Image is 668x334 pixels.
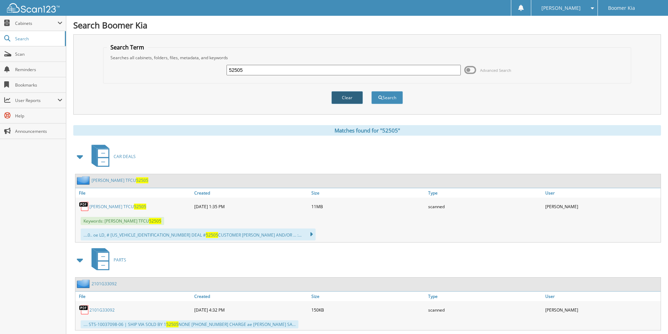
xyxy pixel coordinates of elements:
a: File [75,292,193,301]
span: User Reports [15,97,58,103]
a: Created [193,292,310,301]
a: File [75,188,193,198]
a: Size [310,292,427,301]
h1: Search Boomer Kia [73,19,661,31]
div: Matches found for "52505" [73,125,661,136]
span: 52505 [136,177,148,183]
a: Size [310,188,427,198]
div: ....0.. oe LD, # [US_VEHICLE_IDENTIFICATION_NUMBER] DEAL # CUSTOMER [PERSON_NAME] AND/OR ... :... [81,229,316,240]
img: folder2.png [77,279,92,288]
span: Reminders [15,67,62,73]
span: Cabinets [15,20,58,26]
span: 52505 [149,218,161,224]
img: PDF.png [79,201,89,212]
div: [PERSON_NAME] [544,199,661,213]
span: Announcements [15,128,62,134]
span: CAR DEALS [114,154,136,159]
div: [PERSON_NAME] [544,303,661,317]
div: Searches all cabinets, folders, files, metadata, and keywords [107,55,627,61]
img: folder2.png [77,176,92,185]
a: Created [193,188,310,198]
span: Search [15,36,61,42]
span: [PERSON_NAME] [541,6,581,10]
img: scan123-logo-white.svg [7,3,60,13]
a: [PERSON_NAME] TFCU52505 [89,204,146,210]
span: 52505 [166,321,178,327]
div: [DATE] 1:35 PM [193,199,310,213]
span: Bookmarks [15,82,62,88]
span: Help [15,113,62,119]
button: Search [371,91,403,104]
a: CAR DEALS [87,143,136,170]
iframe: Chat Widget [633,300,668,334]
div: .... STS-10037098-06 | SHIP VIA SOLD BY 1 NONE [PHONE_NUMBER] CHARGE ae [PERSON_NAME] SA... [81,320,298,328]
a: User [544,292,661,301]
span: Keywords: [PERSON_NAME] TFCU [81,217,164,225]
a: 2101G33092 [92,281,117,287]
span: 52505 [134,204,146,210]
a: Type [426,188,544,198]
a: User [544,188,661,198]
div: 150KB [310,303,427,317]
span: Boomer Kia [608,6,635,10]
span: Scan [15,51,62,57]
div: scanned [426,303,544,317]
a: Type [426,292,544,301]
img: PDF.png [79,305,89,315]
button: Clear [331,91,363,104]
a: 2101G33092 [89,307,115,313]
a: [PERSON_NAME] TFCU52505 [92,177,148,183]
div: [DATE] 4:32 PM [193,303,310,317]
span: PARTS [114,257,126,263]
div: scanned [426,199,544,213]
a: PARTS [87,246,126,274]
span: Advanced Search [480,68,511,73]
legend: Search Term [107,43,148,51]
span: 52505 [206,232,218,238]
div: 11MB [310,199,427,213]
